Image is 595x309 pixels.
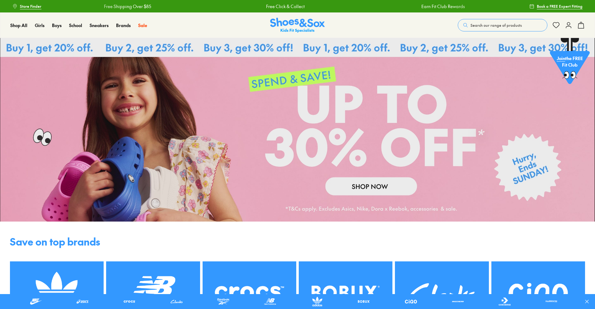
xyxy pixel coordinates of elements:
[270,18,325,33] img: SNS_Logo_Responsive.svg
[116,22,131,28] span: Brands
[138,22,147,28] span: Sale
[116,22,131,29] a: Brands
[90,22,109,29] a: Sneakers
[270,18,325,33] a: Shoes & Sox
[10,22,27,29] a: Shop All
[550,38,590,87] a: Jointhe FREE Fit Club
[20,3,41,9] span: Store Finder
[537,3,583,9] span: Book a FREE Expert Fitting
[421,3,465,10] a: Earn Fit Club Rewards
[35,22,45,29] a: Girls
[458,19,547,31] button: Search our range of products
[550,50,590,73] p: the FREE Fit Club
[90,22,109,28] span: Sneakers
[138,22,147,29] a: Sale
[471,22,522,28] span: Search our range of products
[69,22,82,28] span: School
[266,3,305,10] a: Free Click & Collect
[557,55,565,61] span: Join
[52,22,62,28] span: Boys
[529,1,583,12] a: Book a FREE Expert Fitting
[52,22,62,29] a: Boys
[10,22,27,28] span: Shop All
[35,22,45,28] span: Girls
[12,1,41,12] a: Store Finder
[69,22,82,29] a: School
[104,3,151,10] a: Free Shipping Over $85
